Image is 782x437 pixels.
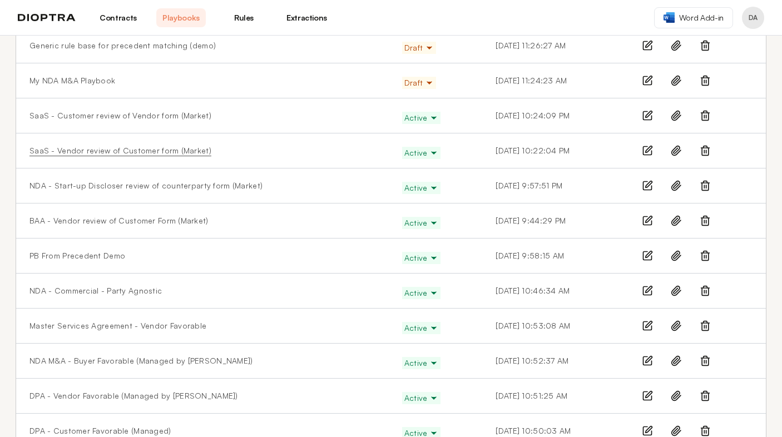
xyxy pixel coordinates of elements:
[402,252,441,264] button: Active
[29,180,263,191] a: NDA - Start-up Discloser review of counterparty form (Market)
[482,239,628,274] td: [DATE] 9:58:15 AM
[404,112,439,123] span: Active
[404,147,439,158] span: Active
[282,8,331,27] a: Extractions
[404,287,439,299] span: Active
[482,309,628,344] td: [DATE] 10:53:08 AM
[482,63,628,98] td: [DATE] 11:24:23 AM
[404,322,439,334] span: Active
[402,42,436,54] button: Draft
[29,425,171,436] a: DPA - Customer Favorable (Managed)
[482,168,628,203] td: [DATE] 9:57:51 PM
[29,110,211,121] a: SaaS - Customer review of Vendor form (Market)
[404,182,439,193] span: Active
[664,12,675,23] img: word
[404,357,439,369] span: Active
[29,145,211,156] a: SaaS - Vendor review of Customer form (Market)
[29,250,125,261] a: PB From Precedent Demo
[482,98,628,133] td: [DATE] 10:24:09 PM
[402,322,441,334] button: Active
[29,320,206,331] a: Master Services Agreement - Vendor Favorable
[482,344,628,379] td: [DATE] 10:52:37 AM
[482,274,628,309] td: [DATE] 10:46:34 AM
[18,14,76,22] img: logo
[402,112,441,124] button: Active
[219,8,269,27] a: Rules
[29,215,209,226] a: BAA - Vendor review of Customer Form (Market)
[679,12,724,23] span: Word Add-in
[29,285,162,296] a: NDA - Commercial - Party Agnostic
[482,133,628,168] td: [DATE] 10:22:04 PM
[404,42,434,53] span: Draft
[93,8,143,27] a: Contracts
[402,217,441,229] button: Active
[402,287,441,299] button: Active
[402,357,441,369] button: Active
[29,390,238,401] a: DPA - Vendor Favorable (Managed by [PERSON_NAME])
[29,40,216,51] a: Generic rule base for precedent matching (demo)
[404,393,439,404] span: Active
[402,392,441,404] button: Active
[654,7,733,28] a: Word Add-in
[156,8,206,27] a: Playbooks
[482,379,628,414] td: [DATE] 10:51:25 AM
[482,203,628,239] td: [DATE] 9:44:29 PM
[29,75,115,86] a: My NDA M&A Playbook
[402,77,436,89] button: Draft
[402,182,441,194] button: Active
[404,217,439,229] span: Active
[742,7,764,29] button: Profile menu
[404,252,439,264] span: Active
[402,147,441,159] button: Active
[29,355,253,366] a: NDA M&A - Buyer Favorable (Managed by [PERSON_NAME])
[404,77,434,88] span: Draft
[482,28,628,63] td: [DATE] 11:26:27 AM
